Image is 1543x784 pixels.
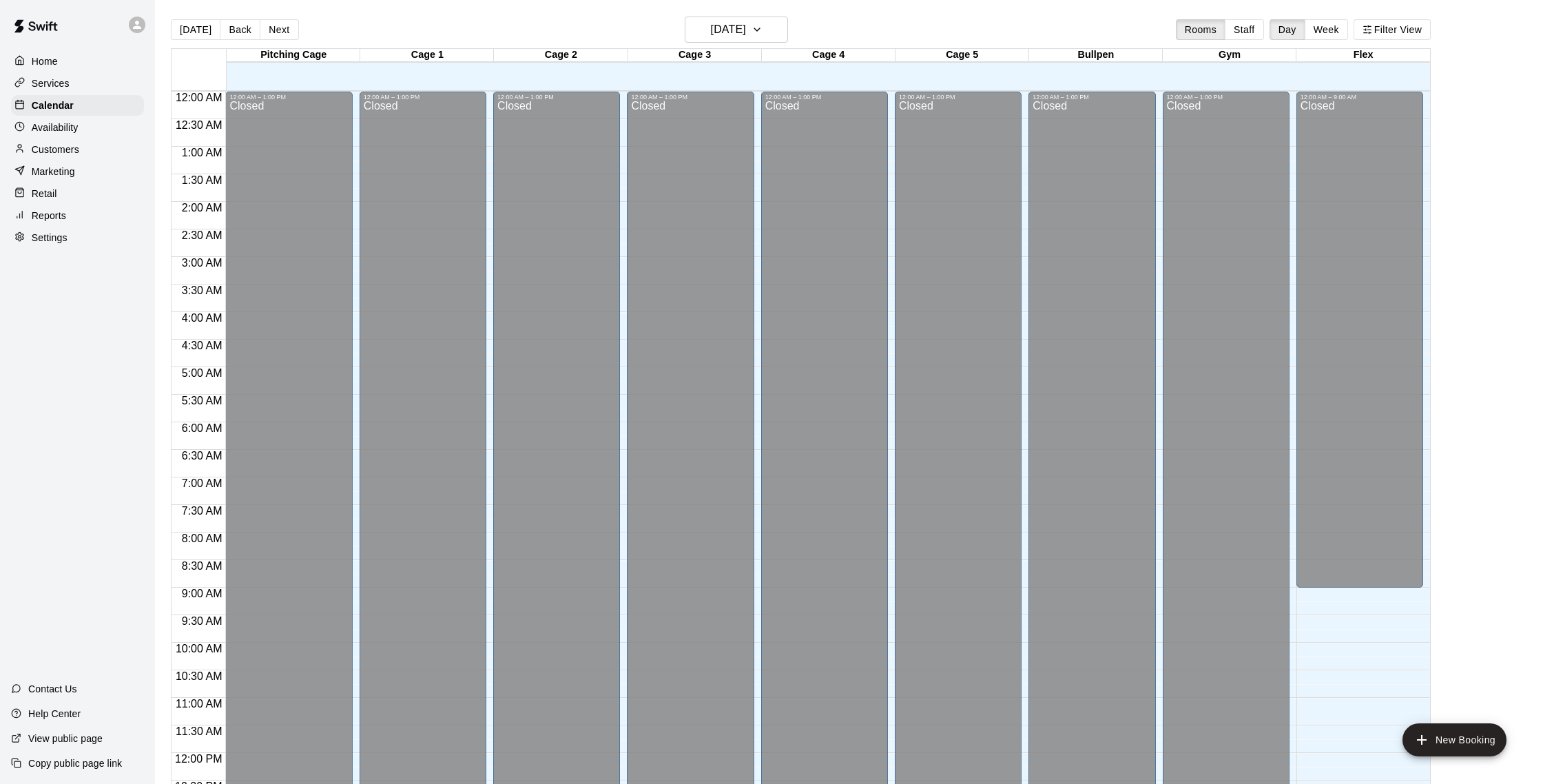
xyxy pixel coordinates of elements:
a: Retail [11,183,144,204]
button: Week [1305,19,1348,40]
p: Retail [32,187,57,200]
span: 2:30 AM [178,229,226,241]
span: 12:00 PM [172,753,225,765]
span: 10:30 AM [172,670,226,682]
button: Staff [1225,19,1264,40]
div: Cage 2 [494,49,628,62]
button: add [1402,723,1506,756]
p: Contact Us [28,682,77,696]
div: Bullpen [1029,49,1163,62]
button: Next [260,19,298,40]
span: 9:00 AM [178,588,226,599]
a: Settings [11,227,144,248]
span: 5:30 AM [178,395,226,406]
span: 1:30 AM [178,174,226,186]
span: 12:30 AM [172,119,226,131]
span: 11:30 AM [172,725,226,737]
button: Day [1270,19,1305,40]
div: Gym [1163,49,1296,62]
div: Pitching Cage [227,49,360,62]
div: 12:00 AM – 1:00 PM [1033,94,1151,101]
p: Settings [32,231,68,245]
div: 12:00 AM – 1:00 PM [229,94,348,101]
div: Cage 3 [628,49,762,62]
span: 8:30 AM [178,560,226,572]
div: 12:00 AM – 1:00 PM [899,94,1017,101]
span: 6:30 AM [178,450,226,462]
p: View public page [28,732,103,745]
a: Calendar [11,95,144,116]
span: 7:00 AM [178,477,226,489]
p: Calendar [32,99,74,112]
p: Help Center [28,707,81,721]
a: Availability [11,117,144,138]
div: 12:00 AM – 9:00 AM [1301,94,1419,101]
button: Filter View [1354,19,1431,40]
div: 12:00 AM – 1:00 PM [1167,94,1285,101]
button: [DATE] [171,19,220,40]
div: 12:00 AM – 1:00 PM [497,94,616,101]
p: Home [32,54,58,68]
p: Marketing [32,165,75,178]
div: 12:00 AM – 1:00 PM [631,94,749,101]
span: 8:00 AM [178,533,226,544]
span: 1:00 AM [178,147,226,158]
span: 7:30 AM [178,505,226,517]
a: Services [11,73,144,94]
div: Cage 4 [762,49,895,62]
a: Reports [11,205,144,226]
div: 12:00 AM – 1:00 PM [765,94,884,101]
div: Closed [1301,101,1419,592]
div: Cage 1 [360,49,494,62]
a: Home [11,51,144,72]
span: 4:30 AM [178,340,226,351]
div: 12:00 AM – 9:00 AM: Closed [1296,92,1423,588]
p: Services [32,76,70,90]
a: Customers [11,139,144,160]
span: 10:00 AM [172,643,226,654]
h6: [DATE] [711,20,746,39]
button: Back [220,19,260,40]
span: 3:00 AM [178,257,226,269]
div: Flex [1296,49,1430,62]
p: Copy public page link [28,756,122,770]
div: Cage 5 [895,49,1029,62]
span: 3:30 AM [178,285,226,296]
div: 12:00 AM – 1:00 PM [364,94,482,101]
span: 5:00 AM [178,367,226,379]
button: Rooms [1176,19,1225,40]
span: 4:00 AM [178,312,226,324]
span: 12:00 AM [172,92,226,103]
span: 9:30 AM [178,615,226,627]
p: Availability [32,121,79,134]
span: 11:00 AM [172,698,226,710]
span: 2:00 AM [178,202,226,214]
span: 6:00 AM [178,422,226,434]
button: [DATE] [685,17,788,43]
a: Marketing [11,161,144,182]
p: Reports [32,209,66,223]
p: Customers [32,143,79,156]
